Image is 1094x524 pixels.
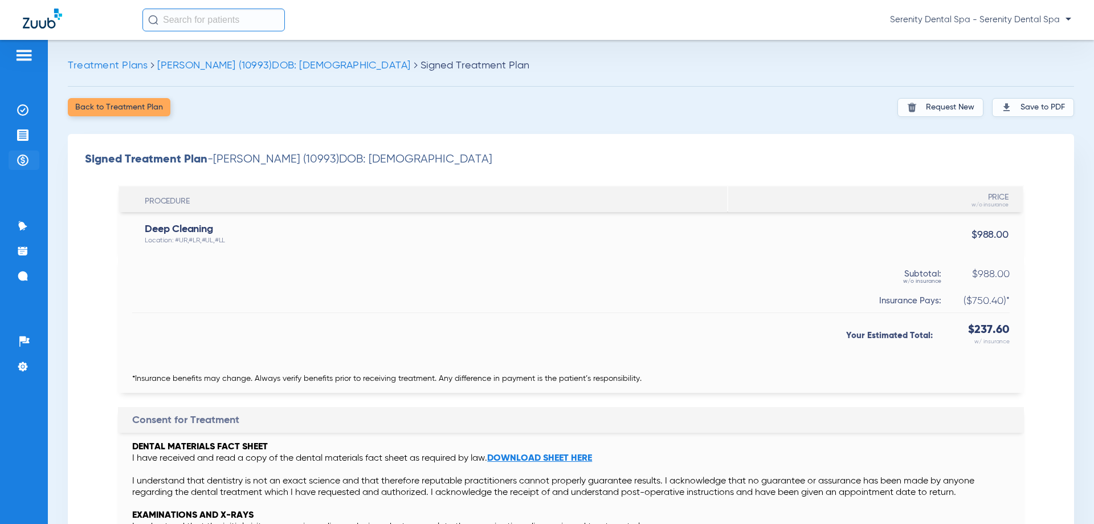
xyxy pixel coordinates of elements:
span: Insurance Pays: [132,295,941,307]
span: DOB: [DEMOGRAPHIC_DATA] [272,60,410,71]
span: Your Estimated Total: [132,324,932,347]
div: Consent for Treatment [118,407,1023,433]
span: Deep Cleaning [145,224,214,235]
iframe: Chat Widget [1037,469,1094,524]
p: I understand that dentistry is not an exact science and that therefore reputable practitioners ca... [132,476,1009,498]
span: [PERSON_NAME] (10993) [157,60,272,71]
input: Search for patients [142,9,285,31]
p: Insurance benefits may change. Always verify benefits prior to receiving treatment. Any differenc... [124,364,1018,393]
span: [PERSON_NAME] (10993) [213,153,339,165]
img: Zuub Logo [23,9,62,29]
span: $988.00 [941,269,1010,287]
span: Signed Treatment Plan [421,60,529,71]
span: w/o insurance [132,275,941,287]
span: Request New [926,103,974,112]
a: DOWNLOAD SHEET HERE [487,454,592,463]
span: Treatment Plans [68,60,148,71]
span: ($750.40) [941,295,1006,307]
p: I have received and read a copy of the dental materials fact sheet as required by law. [132,453,1009,464]
button: Save to PDF [992,98,1074,117]
span: $237.60 [941,324,1010,336]
strong: EXAMINATIONS AND X-RAYS [132,511,254,520]
span: Location: #UR,#LR,#UL,#LL [145,235,726,246]
img: request new signature [907,102,917,113]
img: Search Icon [148,15,158,25]
button: Request New [897,98,983,117]
span: w/o insurance [729,199,1009,210]
span: Subtotal: [132,269,941,280]
button: Back to Treatment Plan [68,98,170,116]
span: Procedure [145,196,726,207]
strong: DENTAL MATERIALS FACT SHEET [132,442,268,452]
span: DOB: [DEMOGRAPHIC_DATA] [339,153,492,165]
span: - [207,153,492,165]
strong: Signed Treatment Plan [85,154,207,165]
span: Serenity Dental Spa - Serenity Dental Spa [890,14,1071,26]
span: $988.00 [729,229,1009,241]
img: request new signature [1001,102,1012,113]
span: w/ insurance [950,336,1010,347]
span: Save to PDF [1020,103,1065,112]
img: hamburger-icon [15,48,33,62]
span: Price [729,192,1009,203]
